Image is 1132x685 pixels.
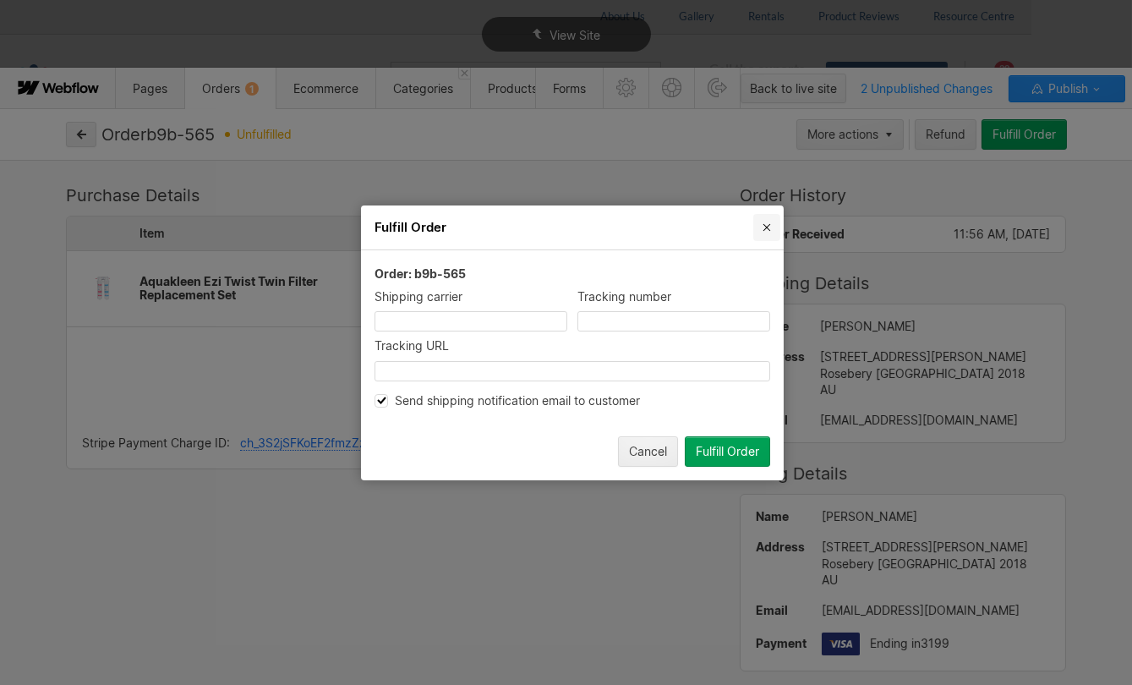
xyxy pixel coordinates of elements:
div: Shipping carrier [375,289,567,304]
button: Close [753,214,780,241]
div: Cancel [629,444,667,458]
div: Fulfill Order [696,444,759,458]
span: Text us [7,41,52,57]
span: Order: b9b-565 [375,266,466,281]
h2: Fulfill Order [375,219,740,236]
button: Fulfill Order [685,436,770,466]
div: Send shipping notification email to customer [375,393,388,407]
div: Tracking URL [375,338,567,354]
button: Cancel [618,436,678,466]
div: Tracking number [577,289,770,304]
